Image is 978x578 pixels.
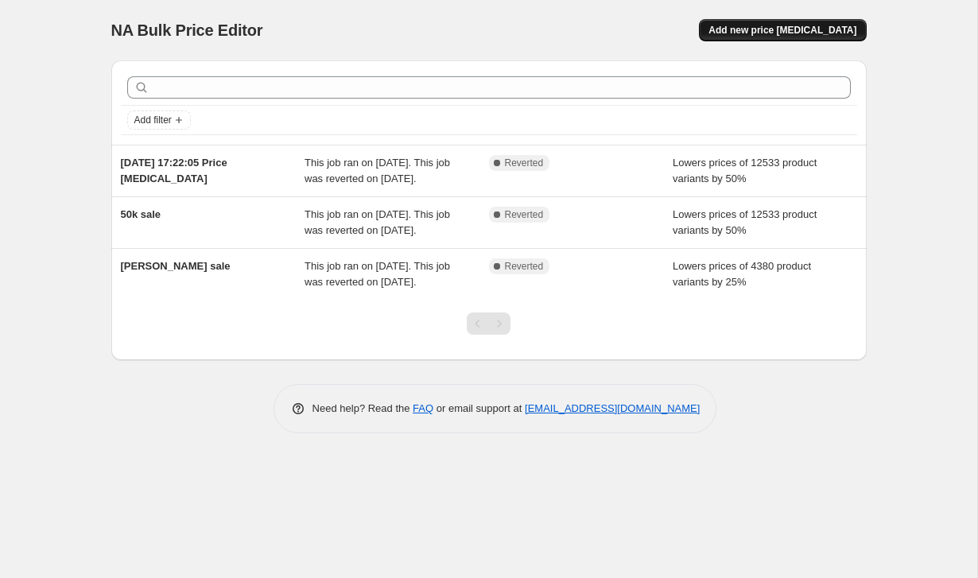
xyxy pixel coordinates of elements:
[505,260,544,273] span: Reverted
[505,157,544,169] span: Reverted
[699,19,866,41] button: Add new price [MEDICAL_DATA]
[121,157,227,184] span: [DATE] 17:22:05 Price [MEDICAL_DATA]
[305,208,450,236] span: This job ran on [DATE]. This job was reverted on [DATE].
[433,402,525,414] span: or email support at
[305,157,450,184] span: This job ran on [DATE]. This job was reverted on [DATE].
[673,260,811,288] span: Lowers prices of 4380 product variants by 25%
[525,402,700,414] a: [EMAIL_ADDRESS][DOMAIN_NAME]
[708,24,856,37] span: Add new price [MEDICAL_DATA]
[134,114,172,126] span: Add filter
[305,260,450,288] span: This job ran on [DATE]. This job was reverted on [DATE].
[673,208,817,236] span: Lowers prices of 12533 product variants by 50%
[312,402,413,414] span: Need help? Read the
[111,21,263,39] span: NA Bulk Price Editor
[121,208,161,220] span: 50k sale
[505,208,544,221] span: Reverted
[127,111,191,130] button: Add filter
[413,402,433,414] a: FAQ
[121,260,231,272] span: [PERSON_NAME] sale
[673,157,817,184] span: Lowers prices of 12533 product variants by 50%
[467,312,510,335] nav: Pagination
